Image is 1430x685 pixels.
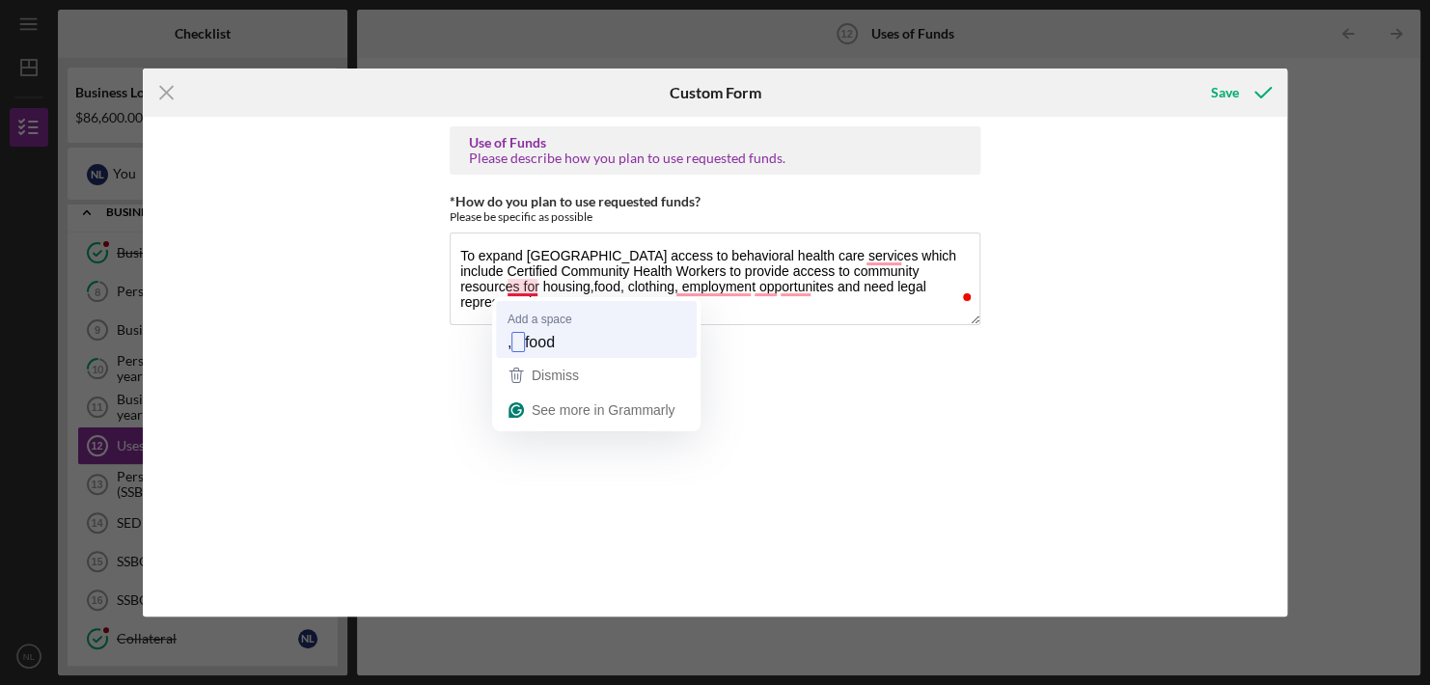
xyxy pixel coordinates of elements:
h6: Custom Form [670,84,761,101]
div: Please be specific as possible [450,209,980,224]
button: Save [1192,73,1287,112]
div: Use of Funds [469,135,961,151]
textarea: To enrich screen reader interactions, please activate Accessibility in Grammarly extension settings [450,233,980,325]
div: Please describe how you plan to use requested funds. [469,151,961,166]
div: Save [1211,73,1239,112]
label: *How do you plan to use requested funds? [450,193,701,209]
